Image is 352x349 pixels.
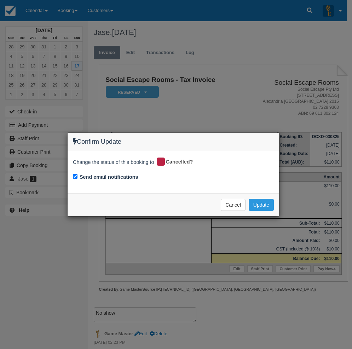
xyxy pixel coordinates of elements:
[73,159,154,168] span: Change the status of this booking to
[73,138,274,146] h4: Confirm Update
[221,199,246,211] button: Cancel
[156,156,198,168] div: Cancelled?
[80,173,138,181] label: Send email notifications
[249,199,274,211] button: Update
